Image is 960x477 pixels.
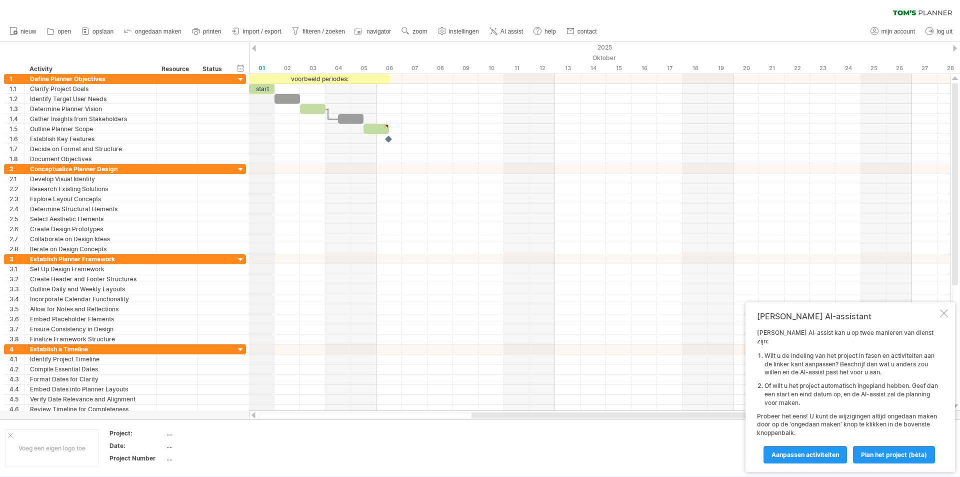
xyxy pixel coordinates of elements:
div: 1.6 [9,134,24,144]
a: open [44,25,74,38]
div: 1.2 [9,94,24,104]
li: Of wilt u het project automatisch ingepland hebben. Geef dan een start en eind datum op, en de AI... [764,382,938,407]
div: maandag, 20 Oktober 2025 [733,63,759,74]
span: zoom [412,28,427,35]
a: contact [564,25,600,38]
div: donderdag, 2 Oktober 2025 [274,63,300,74]
li: Wilt u de indeling van het project in fasen en activiteiten aan de linker kant aanpassen? Beschri... [764,352,938,377]
div: 3.7 [9,324,24,334]
a: Plan het project (bèta) [853,446,935,463]
div: 3.6 [9,314,24,324]
div: Create Design Prototypes [30,224,151,234]
div: Activity [29,64,151,74]
div: vrijdag, 17 Oktober 2025 [657,63,682,74]
span: open [57,28,71,35]
a: AI assist [487,25,526,38]
a: printen [189,25,224,38]
div: Incorporate Calendar Functionality [30,294,151,304]
a: mijn account [868,25,918,38]
div: Explore Layout Concepts [30,194,151,204]
a: nieuw [7,25,39,38]
div: 1 [9,74,24,84]
div: 3.1 [9,264,24,274]
div: donderdag, 23 Oktober 2025 [810,63,835,74]
div: 1.5 [9,124,24,134]
a: zoom [399,25,430,38]
div: 2.8 [9,244,24,254]
div: 3.2 [9,274,24,284]
div: voorbeeld periodes: [249,74,389,84]
div: Resource [161,64,192,74]
a: navigator [353,25,394,38]
div: zondag, 12 Oktober 2025 [529,63,555,74]
div: 4.3 [9,374,24,384]
div: donderdag, 9 Oktober 2025 [453,63,478,74]
div: 4.1 [9,354,24,364]
span: contact [577,28,597,35]
div: 1.4 [9,114,24,124]
div: 2.7 [9,234,24,244]
span: nieuw [20,28,36,35]
div: 4.4 [9,384,24,394]
a: help [531,25,559,38]
span: navigator [366,28,391,35]
div: Identify Target User Needs [30,94,151,104]
span: Plan het project (bèta) [861,451,927,458]
div: Allow for Notes and Reflections [30,304,151,314]
div: 1.7 [9,144,24,154]
span: mijn account [881,28,915,35]
div: Outline Planner Scope [30,124,151,134]
span: Aanpassen activiteiten [771,451,839,458]
div: Conceptualize Planner Design [30,164,151,174]
div: Finalize Framework Structure [30,334,151,344]
div: .... [166,454,250,462]
span: filteren / zoeken [302,28,345,35]
div: Determine Structural Elements [30,204,151,214]
div: Develop Visual Identity [30,174,151,184]
div: Decide on Format and Structure [30,144,151,154]
div: dinsdag, 14 Oktober 2025 [580,63,606,74]
div: 4 [9,344,24,354]
div: Research Existing Solutions [30,184,151,194]
span: printen [203,28,221,35]
div: 3.4 [9,294,24,304]
div: zondag, 26 Oktober 2025 [886,63,912,74]
div: 4.2 [9,364,24,374]
div: woensdag, 15 Oktober 2025 [606,63,631,74]
div: Define Planner Objectives [30,74,151,84]
div: 2.5 [9,214,24,224]
div: 2.4 [9,204,24,214]
span: help [544,28,556,35]
a: Aanpassen activiteiten [763,446,847,463]
div: Review Timeline for Completeness [30,404,151,414]
div: donderdag, 16 Oktober 2025 [631,63,657,74]
div: zaterdag, 18 Oktober 2025 [682,63,708,74]
a: opslaan [79,25,116,38]
a: ongedaan maken [121,25,184,38]
div: Date: [109,441,164,450]
div: 1.3 [9,104,24,114]
span: import / export [243,28,281,35]
span: ongedaan maken [135,28,181,35]
div: 2.6 [9,224,24,234]
div: Compile Essential Dates [30,364,151,374]
div: .... [166,441,250,450]
div: 1.8 [9,154,24,164]
div: [PERSON_NAME] AI-assist kan u op twee manieren van dienst zijn: Probeer het eens! U kunt de wijzi... [757,329,938,463]
div: Ensure Consistency in Design [30,324,151,334]
div: Embed Dates into Planner Layouts [30,384,151,394]
div: Format Dates for Clarity [30,374,151,384]
div: 4.6 [9,404,24,414]
div: zondag, 19 Oktober 2025 [708,63,733,74]
div: Identify Project Timeline [30,354,151,364]
div: Select Aesthetic Elements [30,214,151,224]
div: Project Number [109,454,164,462]
div: woensdag, 22 Oktober 2025 [784,63,810,74]
div: zaterdag, 25 Oktober 2025 [861,63,886,74]
div: Determine Planner Vision [30,104,151,114]
div: Clarify Project Goals [30,84,151,94]
span: AI assist [500,28,523,35]
div: Establish a Timeline [30,344,151,354]
div: Status [202,64,224,74]
div: Gather Insights from Stakeholders [30,114,151,124]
